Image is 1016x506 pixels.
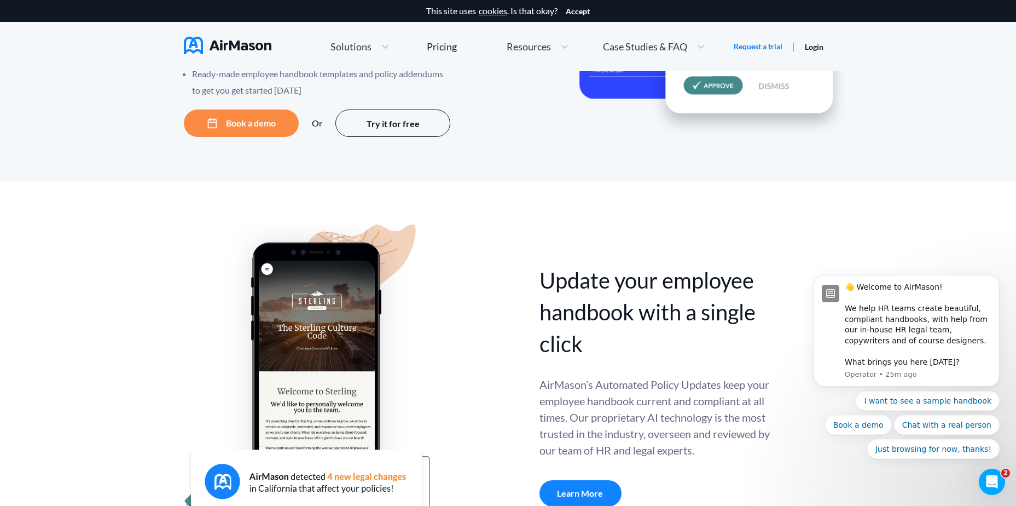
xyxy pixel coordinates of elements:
a: cookies [479,6,507,16]
a: Login [805,42,823,51]
iframe: Intercom live chat [979,469,1005,495]
a: Request a trial [734,41,782,52]
button: Try it for free [335,110,450,137]
span: Resources [507,42,551,51]
div: AirMason’s Automated Policy Updates keep your employee handbook current and compliant at all time... [539,376,772,458]
iframe: Intercom notifications message [797,265,1016,465]
span: 2 [1001,469,1010,478]
button: Accept cookies [566,7,590,16]
span: Solutions [330,42,371,51]
span: Case Studies & FAQ [603,42,687,51]
a: Pricing [427,37,457,56]
img: AirMason Logo [184,37,271,54]
div: Pricing [427,42,457,51]
span: | [792,41,795,51]
div: Update your employee handbook with a single click [539,264,772,360]
div: Or [312,118,322,128]
button: Book a demo [184,110,299,137]
li: Ready-made employee handbook templates and policy addendums to get you get started [DATE] [192,66,452,99]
